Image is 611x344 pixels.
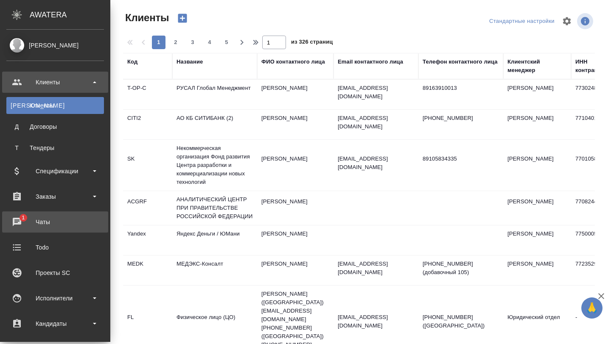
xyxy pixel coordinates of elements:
[6,266,104,279] div: Проекты SC
[261,58,325,66] div: ФИО контактного лица
[172,140,257,191] td: Некоммерческая организация Фонд развития Центра разработки и коммерциализации новых технологий
[338,58,403,66] div: Email контактного лица
[123,255,172,285] td: MEDK
[338,155,414,172] p: [EMAIL_ADDRESS][DOMAIN_NAME]
[6,139,104,156] a: ТТендеры
[507,58,567,75] div: Клиентский менеджер
[203,36,216,49] button: 4
[503,309,571,338] td: Юридический отдел
[423,313,499,330] p: [PHONE_NUMBER] ([GEOGRAPHIC_DATA])
[172,255,257,285] td: МЕДЭКС-Консалт
[6,41,104,50] div: [PERSON_NAME]
[123,110,172,139] td: CITI2
[172,225,257,255] td: Яндекс Деньги / ЮМани
[123,80,172,109] td: T-OP-C
[581,297,603,319] button: 🙏
[503,255,571,285] td: [PERSON_NAME]
[257,225,334,255] td: [PERSON_NAME]
[123,11,169,25] span: Клиенты
[30,6,110,23] div: AWATERA
[257,255,334,285] td: [PERSON_NAME]
[203,38,216,47] span: 4
[172,309,257,338] td: Физическое лицо (ЦО)
[577,13,595,29] span: Посмотреть информацию
[123,150,172,180] td: SK
[17,214,30,222] span: 1
[257,150,334,180] td: [PERSON_NAME]
[503,193,571,223] td: [PERSON_NAME]
[169,38,182,47] span: 2
[423,155,499,163] p: 89105834335
[423,58,498,66] div: Телефон контактного лица
[291,37,333,49] span: из 326 страниц
[6,216,104,228] div: Чаты
[2,237,108,258] a: Todo
[503,150,571,180] td: [PERSON_NAME]
[11,122,100,131] div: Договоры
[338,260,414,277] p: [EMAIL_ADDRESS][DOMAIN_NAME]
[11,101,100,110] div: Клиенты
[257,193,334,223] td: [PERSON_NAME]
[172,110,257,139] td: АО КБ СИТИБАНК (2)
[6,241,104,254] div: Todo
[503,225,571,255] td: [PERSON_NAME]
[127,58,137,66] div: Код
[2,211,108,233] a: 1Чаты
[11,144,100,152] div: Тендеры
[257,80,334,109] td: [PERSON_NAME]
[172,80,257,109] td: РУСАЛ Глобал Менеджмент
[169,36,182,49] button: 2
[220,36,233,49] button: 5
[257,110,334,139] td: [PERSON_NAME]
[123,193,172,223] td: ACGRF
[186,36,199,49] button: 3
[6,97,104,114] a: [PERSON_NAME]Клиенты
[423,260,499,277] p: [PHONE_NUMBER] (добавочный 105)
[503,80,571,109] td: [PERSON_NAME]
[6,165,104,178] div: Спецификации
[6,190,104,203] div: Заказы
[172,11,193,25] button: Создать
[2,262,108,283] a: Проекты SC
[6,317,104,330] div: Кандидаты
[186,38,199,47] span: 3
[6,118,104,135] a: ДДоговоры
[557,11,577,31] span: Настроить таблицу
[123,225,172,255] td: Yandex
[487,15,557,28] div: split button
[585,299,599,317] span: 🙏
[423,84,499,92] p: 89163910013
[172,191,257,225] td: АНАЛИТИЧЕСКИЙ ЦЕНТР ПРИ ПРАВИТЕЛЬСТВЕ РОССИЙСКОЙ ФЕДЕРАЦИИ
[177,58,203,66] div: Название
[6,76,104,89] div: Клиенты
[338,313,414,330] p: [EMAIL_ADDRESS][DOMAIN_NAME]
[123,309,172,338] td: FL
[423,114,499,122] p: [PHONE_NUMBER]
[503,110,571,139] td: [PERSON_NAME]
[220,38,233,47] span: 5
[338,84,414,101] p: [EMAIL_ADDRESS][DOMAIN_NAME]
[338,114,414,131] p: [EMAIL_ADDRESS][DOMAIN_NAME]
[6,292,104,305] div: Исполнители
